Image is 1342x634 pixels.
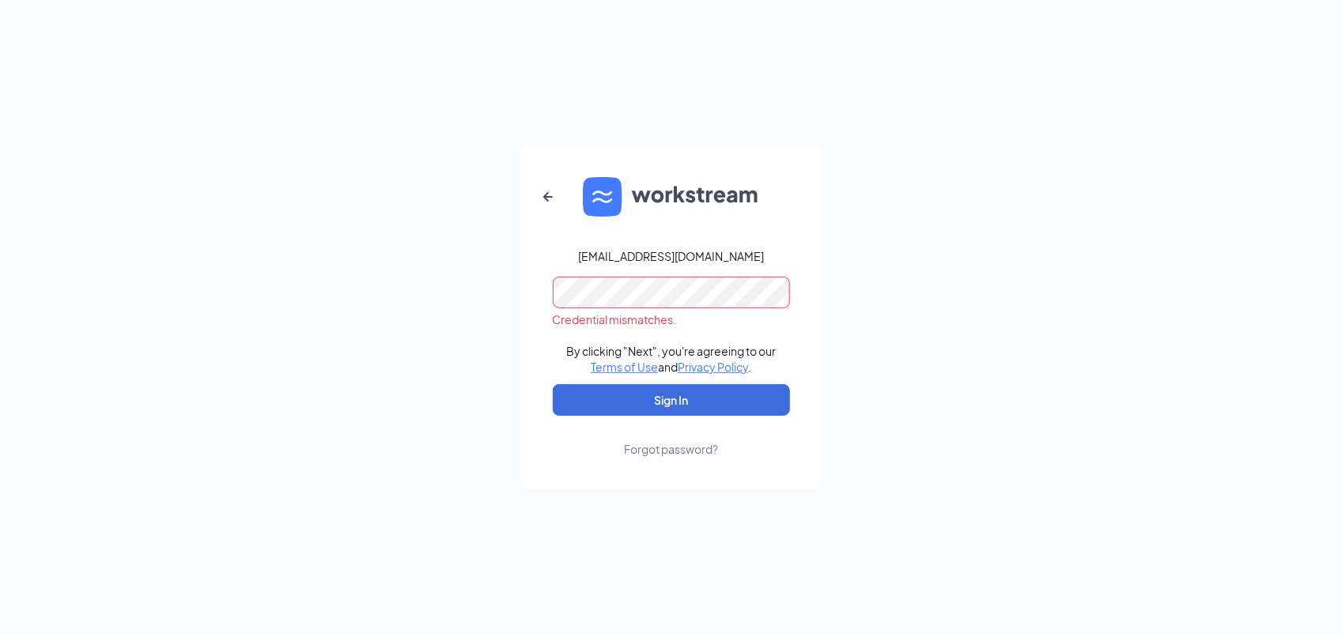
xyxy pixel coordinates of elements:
[539,187,558,206] svg: ArrowLeftNew
[624,441,718,457] div: Forgot password?
[553,311,790,327] div: Credential mismatches.
[583,177,760,217] img: WS logo and Workstream text
[553,384,790,416] button: Sign In
[678,360,748,374] a: Privacy Policy
[624,416,718,457] a: Forgot password?
[529,178,567,216] button: ArrowLeftNew
[591,360,658,374] a: Terms of Use
[566,343,776,375] div: By clicking "Next", you're agreeing to our and .
[578,248,764,264] div: [EMAIL_ADDRESS][DOMAIN_NAME]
